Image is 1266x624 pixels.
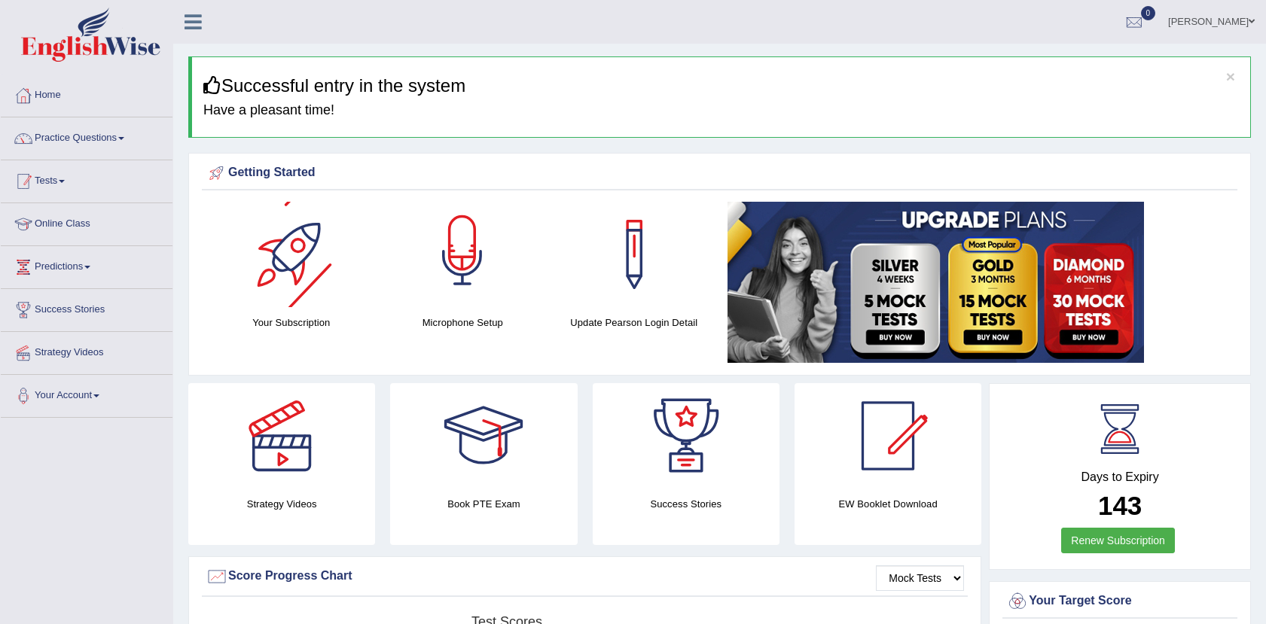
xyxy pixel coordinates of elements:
a: Predictions [1,246,172,284]
a: Your Account [1,375,172,412]
a: Practice Questions [1,117,172,155]
h4: EW Booklet Download [795,496,981,512]
h3: Successful entry in the system [203,76,1239,96]
a: Renew Subscription [1061,528,1175,553]
h4: Days to Expiry [1006,470,1234,484]
a: Success Stories [1,289,172,327]
h4: Your Subscription [213,315,370,330]
h4: Success Stories [593,496,779,512]
a: Tests [1,160,172,198]
div: Your Target Score [1006,590,1234,613]
h4: Microphone Setup [385,315,541,330]
b: 143 [1098,491,1142,520]
h4: Have a pleasant time! [203,103,1239,118]
span: 0 [1141,6,1156,20]
h4: Update Pearson Login Detail [556,315,712,330]
h4: Strategy Videos [188,496,375,512]
div: Getting Started [206,162,1234,184]
div: Score Progress Chart [206,565,964,588]
a: Online Class [1,203,172,241]
button: × [1226,68,1235,84]
a: Home [1,75,172,112]
img: small5.jpg [728,202,1144,363]
h4: Book PTE Exam [390,496,577,512]
a: Strategy Videos [1,332,172,370]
